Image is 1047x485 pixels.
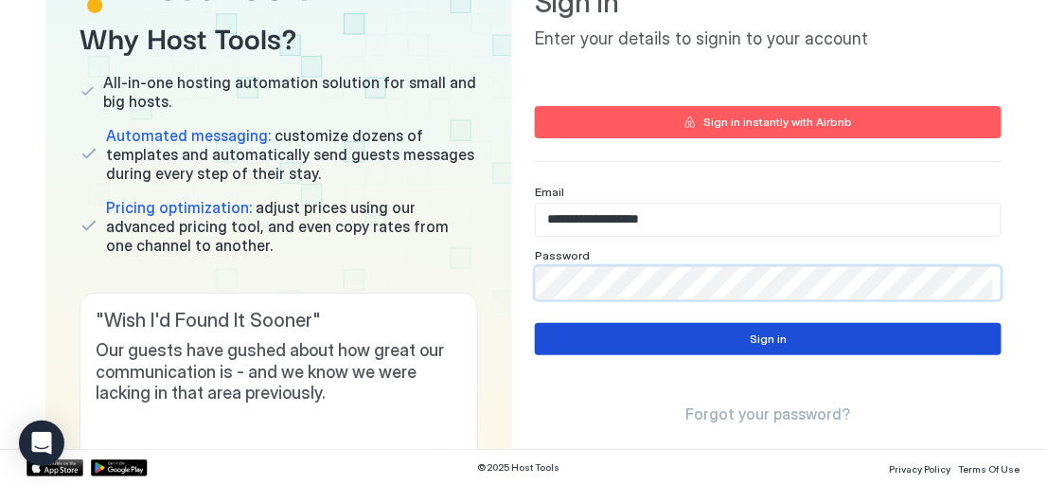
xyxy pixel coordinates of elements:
[96,340,462,404] span: Our guests have gushed about how great our communication is - and we know we were lacking in that...
[80,15,478,58] span: Why Host Tools?
[91,459,148,476] a: Google Play Store
[106,198,478,255] span: adjust prices using our advanced pricing tool, and even copy rates from one channel to another.
[686,404,851,423] span: Forgot your password?
[889,458,951,477] a: Privacy Policy
[750,331,787,348] div: Sign in
[889,463,951,475] span: Privacy Policy
[686,404,851,424] a: Forgot your password?
[27,459,83,476] a: App Store
[535,28,1002,50] span: Enter your details to signin to your account
[106,198,252,217] span: Pricing optimization:
[536,267,993,299] input: Input Field
[535,323,1002,355] button: Sign in
[959,463,1020,475] span: Terms Of Use
[19,421,64,466] div: Open Intercom Messenger
[535,106,1002,138] button: Sign in instantly with Airbnb
[536,204,1001,236] input: Input Field
[106,126,478,183] span: customize dozens of templates and automatically send guests messages during every step of their s...
[535,248,590,262] span: Password
[103,73,478,111] span: All-in-one hosting automation solution for small and big hosts.
[96,309,462,332] span: " Wish I'd Found It Sooner "
[959,458,1020,477] a: Terms Of Use
[477,461,559,474] span: © 2025 Host Tools
[106,126,271,145] span: Automated messaging:
[535,185,564,199] span: Email
[703,114,852,131] div: Sign in instantly with Airbnb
